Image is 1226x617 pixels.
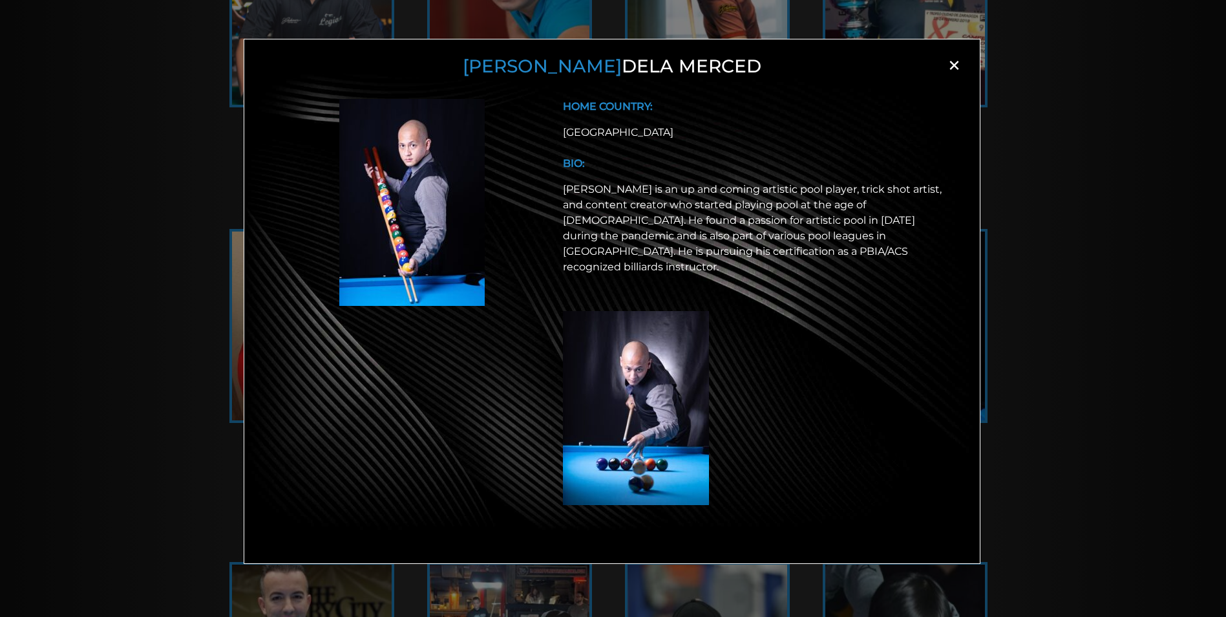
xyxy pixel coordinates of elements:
[339,99,485,306] img: Anthony dela Merced
[563,182,948,275] p: [PERSON_NAME] is an up and coming artistic pool player, trick shot artist, and content creator wh...
[563,125,948,140] div: [GEOGRAPHIC_DATA]
[260,56,964,78] h3: dela Merced
[563,157,585,169] b: BIO:
[563,100,653,113] b: HOME COUNTRY:
[944,56,964,75] span: ×
[463,55,622,77] span: [PERSON_NAME]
